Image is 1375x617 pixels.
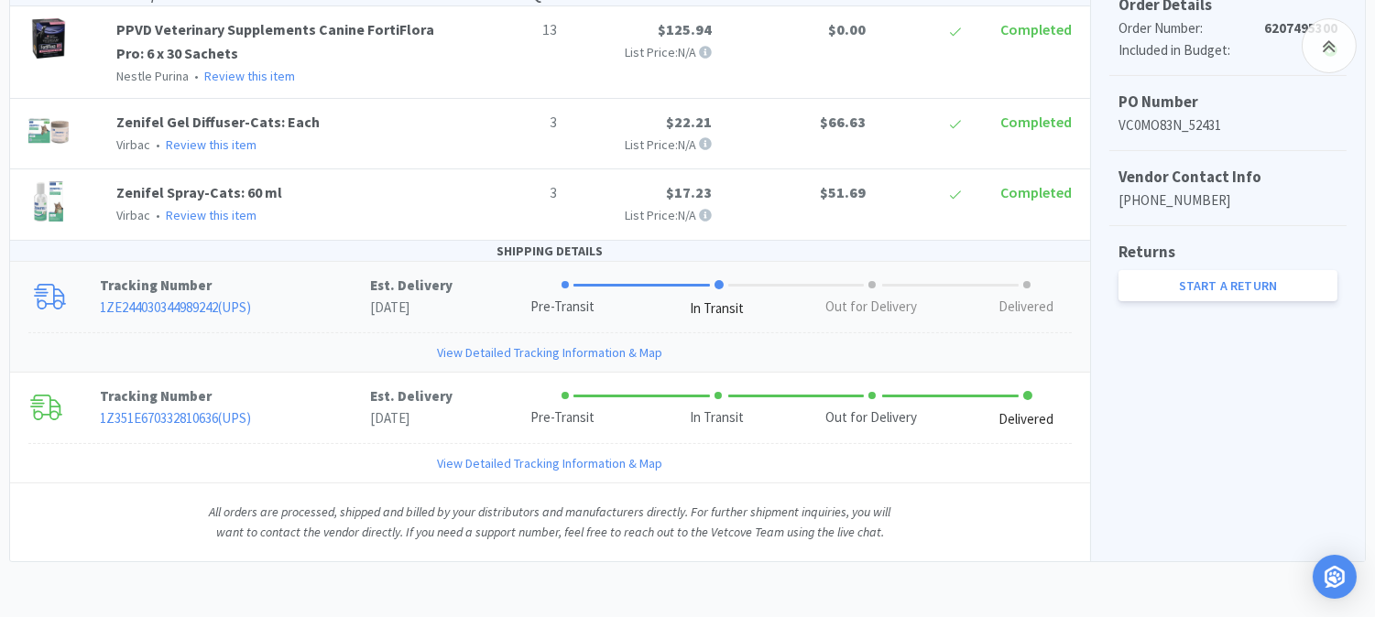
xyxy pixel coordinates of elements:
p: List Price: N/A [573,42,712,62]
a: Start a Return [1119,270,1337,301]
span: $22.21 [666,113,712,131]
p: Tracking Number [100,275,370,297]
img: 78833a4fc712426aa2ef65305bcdb128_382685.jpeg [28,18,69,59]
span: Completed [1000,20,1072,38]
p: List Price: N/A [573,135,712,155]
p: [PHONE_NUMBER] [1119,189,1337,211]
span: Completed [1000,113,1072,131]
div: Delivered [999,409,1053,430]
span: • [153,136,163,153]
span: • [191,68,202,84]
span: $51.69 [820,183,866,201]
a: Review this item [166,207,256,223]
p: 3 [469,111,557,135]
h5: Vendor Contact Info [1119,165,1337,189]
span: • [153,207,163,223]
span: $125.94 [658,20,712,38]
div: In Transit [690,407,744,428]
div: Pre-Transit [530,297,595,318]
span: Completed [1000,183,1072,201]
a: View Detailed Tracking Information & Map [438,342,663,363]
p: [DATE] [370,297,453,319]
img: b7f516ec1dfc4c7e870e5d823efa7e7b_778025.jpeg [28,111,69,151]
span: $17.23 [666,183,712,201]
div: Included in Budget: [1119,39,1264,61]
a: Review this item [166,136,256,153]
strong: 6207495300 [1264,19,1337,37]
div: SHIPPING DETAILS [10,241,1090,262]
a: View Detailed Tracking Information & Map [438,453,663,473]
p: VC0MO83N_52431 [1119,114,1337,136]
a: Zenifel Gel Diffuser-Cats: Each [116,113,320,131]
div: Pre-Transit [530,407,595,428]
div: Order Number: [1119,17,1264,39]
img: e63fcbba69114b2cba733fe6a1bae670_778029.jpeg [28,181,69,222]
p: Est. Delivery [370,275,453,297]
span: Virbac [116,136,150,153]
span: Nestle Purina [116,68,189,84]
span: $66.63 [820,113,866,131]
p: List Price: N/A [573,205,712,225]
a: 1ZE244030344989242(UPS) [100,298,251,316]
i: All orders are processed, shipped and billed by your distributors and manufacturers directly. For... [210,503,891,540]
p: Est. Delivery [370,385,453,407]
span: $0.00 [828,20,866,38]
a: 1Z351E670332810636(UPS) [100,409,251,427]
div: Out for Delivery [825,297,917,318]
div: Out for Delivery [825,407,917,428]
h5: PO Number [1119,90,1337,114]
div: Open Intercom Messenger [1313,555,1357,599]
p: 3 [469,181,557,205]
div: In Transit [690,298,744,319]
p: Tracking Number [100,385,370,407]
a: Zenifel Spray-Cats: 60 ml [116,183,282,201]
p: 13 [469,18,557,42]
a: PPVD Veterinary Supplements Canine FortiFlora Pro: 6 x 30 Sachets [116,20,434,62]
a: Review this item [204,68,295,84]
h5: Returns [1119,240,1337,265]
p: [DATE] [370,407,453,429]
span: Virbac [116,207,150,223]
div: Delivered [999,297,1053,318]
